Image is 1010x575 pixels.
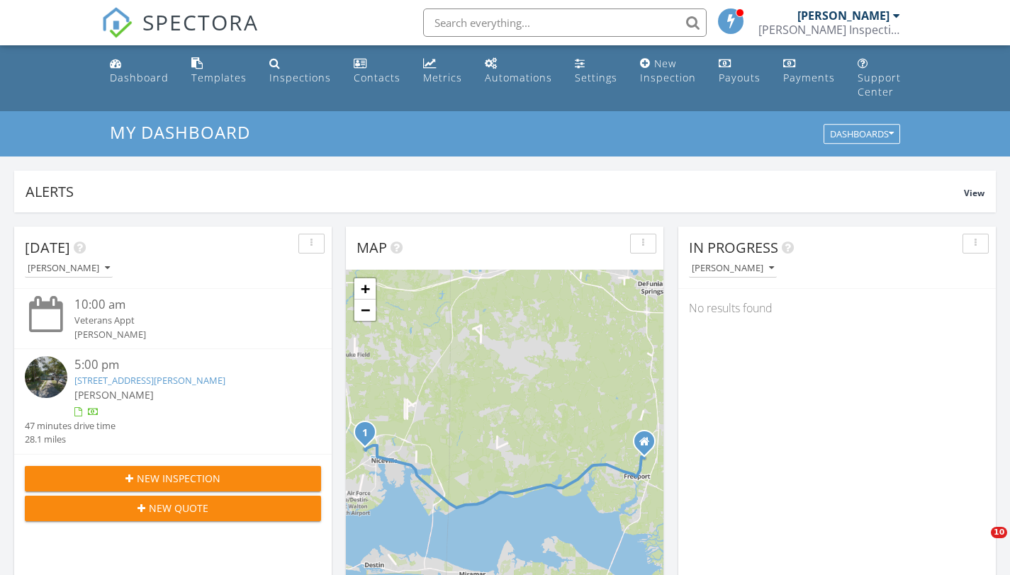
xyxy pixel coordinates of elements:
[348,51,406,91] a: Contacts
[758,23,900,37] div: Dailey Inspections
[678,289,996,327] div: No results found
[719,71,761,84] div: Payouts
[101,7,133,38] img: The Best Home Inspection Software - Spectora
[354,300,376,321] a: Zoom out
[25,259,113,278] button: [PERSON_NAME]
[824,125,900,144] button: Dashboards
[26,182,964,201] div: Alerts
[417,51,468,91] a: Metrics
[858,71,901,98] div: Support Center
[74,356,297,374] div: 5:00 pm
[191,71,247,84] div: Templates
[186,51,252,91] a: Templates
[689,238,778,257] span: In Progress
[104,51,174,91] a: Dashboard
[74,314,297,327] div: Veterans Appt
[74,328,297,341] div: [PERSON_NAME]
[269,71,331,84] div: Inspections
[25,356,67,399] img: streetview
[797,8,890,23] div: [PERSON_NAME]
[74,374,225,387] a: [STREET_ADDRESS][PERSON_NAME]
[357,238,387,257] span: Map
[640,57,696,84] div: New Inspection
[634,51,702,91] a: New Inspection
[25,356,321,447] a: 5:00 pm [STREET_ADDRESS][PERSON_NAME] [PERSON_NAME] 47 minutes drive time 28.1 miles
[110,120,250,144] span: My Dashboard
[25,466,321,491] button: New Inspection
[479,51,558,91] a: Automations (Basic)
[644,441,653,450] div: 102 Perimeter Pl, Freeport FL 32439
[423,71,462,84] div: Metrics
[25,496,321,521] button: New Quote
[74,388,154,402] span: [PERSON_NAME]
[991,527,1007,538] span: 10
[354,278,376,300] a: Zoom in
[142,7,259,37] span: SPECTORA
[149,501,208,516] span: New Quote
[101,19,259,49] a: SPECTORA
[137,471,220,486] span: New Inspection
[485,71,552,84] div: Automations
[74,296,297,314] div: 10:00 am
[575,71,617,84] div: Settings
[692,263,774,273] div: [PERSON_NAME]
[964,187,984,199] span: View
[365,432,374,440] div: 70 Kelly Way, Valparaiso, FL 32580
[962,527,996,561] iframe: Intercom live chat
[569,51,623,91] a: Settings
[689,259,777,278] button: [PERSON_NAME]
[25,433,116,446] div: 28.1 miles
[852,51,907,106] a: Support Center
[264,51,337,91] a: Inspections
[362,428,368,438] i: 1
[778,51,841,91] a: Payments
[25,419,116,433] div: 47 minutes drive time
[354,71,400,84] div: Contacts
[28,263,110,273] div: [PERSON_NAME]
[25,238,70,257] span: [DATE]
[423,8,707,37] input: Search everything...
[110,71,169,84] div: Dashboard
[830,130,894,140] div: Dashboards
[783,71,835,84] div: Payments
[713,51,766,91] a: Payouts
